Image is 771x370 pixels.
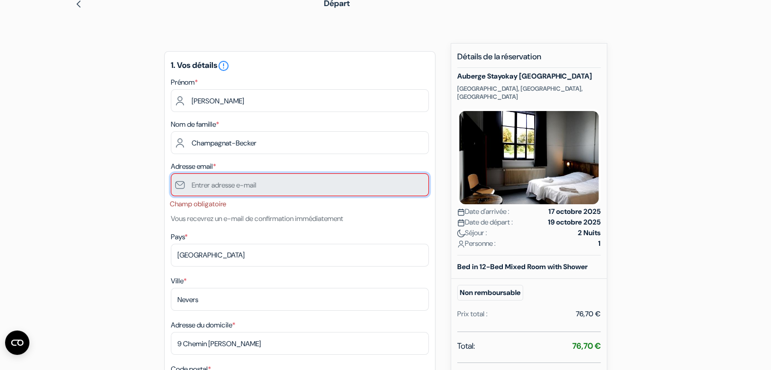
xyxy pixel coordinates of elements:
[457,228,487,238] span: Séjour :
[457,206,509,217] span: Date d'arrivée :
[5,330,29,355] button: Ouvrir le widget CMP
[171,173,429,196] input: Entrer adresse e-mail
[457,85,601,101] p: [GEOGRAPHIC_DATA], [GEOGRAPHIC_DATA], [GEOGRAPHIC_DATA]
[171,232,188,242] label: Pays
[457,72,601,81] h5: Auberge Stayokay [GEOGRAPHIC_DATA]
[171,89,429,112] input: Entrez votre prénom
[578,228,601,238] strong: 2 Nuits
[170,199,429,209] li: Champ obligatoire
[171,60,429,72] h5: 1. Vos détails
[457,217,513,228] span: Date de départ :
[171,320,235,330] label: Adresse du domicile
[457,52,601,68] h5: Détails de la réservation
[457,240,465,248] img: user_icon.svg
[457,208,465,216] img: calendar.svg
[457,219,465,227] img: calendar.svg
[598,238,601,249] strong: 1
[457,262,588,271] b: Bed in 12-Bed Mixed Room with Shower
[457,285,523,301] small: Non remboursable
[457,238,496,249] span: Personne :
[457,340,475,352] span: Total:
[572,341,601,351] strong: 76,70 €
[457,309,488,319] div: Prix total :
[171,77,198,88] label: Prénom
[171,161,216,172] label: Adresse email
[217,60,230,70] a: error_outline
[217,60,230,72] i: error_outline
[548,217,601,228] strong: 19 octobre 2025
[171,119,219,130] label: Nom de famille
[576,309,601,319] div: 76,70 €
[457,230,465,237] img: moon.svg
[171,131,429,154] input: Entrer le nom de famille
[171,214,343,223] small: Vous recevrez un e-mail de confirmation immédiatement
[171,276,187,286] label: Ville
[548,206,601,217] strong: 17 octobre 2025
